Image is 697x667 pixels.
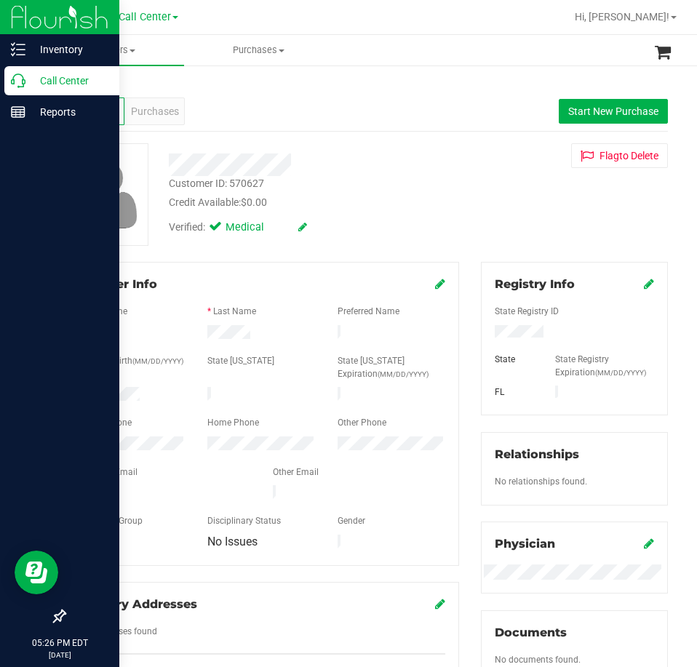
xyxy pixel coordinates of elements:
[338,514,365,527] label: Gender
[338,354,445,380] label: State [US_STATE] Expiration
[131,104,179,119] span: Purchases
[571,143,668,168] button: Flagto Delete
[11,73,25,88] inline-svg: Call Center
[207,535,258,548] span: No Issues
[495,447,579,461] span: Relationships
[484,386,544,399] div: FL
[132,357,183,365] span: (MM/DD/YYYY)
[169,195,460,210] div: Credit Available:
[184,35,333,65] a: Purchases
[207,354,274,367] label: State [US_STATE]
[7,636,113,650] p: 05:26 PM EDT
[7,650,113,660] p: [DATE]
[568,105,658,117] span: Start New Purchase
[378,370,429,378] span: (MM/DD/YYYY)
[207,514,281,527] label: Disciplinary Status
[495,537,555,551] span: Physician
[575,11,669,23] span: Hi, [PERSON_NAME]!
[25,72,113,89] p: Call Center
[11,105,25,119] inline-svg: Reports
[11,42,25,57] inline-svg: Inventory
[495,655,581,665] span: No documents found.
[119,11,171,23] span: Call Center
[241,196,267,208] span: $0.00
[495,626,567,639] span: Documents
[25,41,113,58] p: Inventory
[484,353,544,366] div: State
[495,305,559,318] label: State Registry ID
[84,354,183,367] label: Date of Birth
[559,99,668,124] button: Start New Purchase
[78,597,197,611] span: Delivery Addresses
[595,369,646,377] span: (MM/DD/YYYY)
[495,277,575,291] span: Registry Info
[226,220,284,236] span: Medical
[273,466,319,479] label: Other Email
[338,305,399,318] label: Preferred Name
[169,176,264,191] div: Customer ID: 570627
[338,416,386,429] label: Other Phone
[185,44,332,57] span: Purchases
[555,353,654,379] label: State Registry Expiration
[495,475,587,488] label: No relationships found.
[213,305,256,318] label: Last Name
[207,416,259,429] label: Home Phone
[15,551,58,594] iframe: Resource center
[169,220,307,236] div: Verified:
[25,103,113,121] p: Reports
